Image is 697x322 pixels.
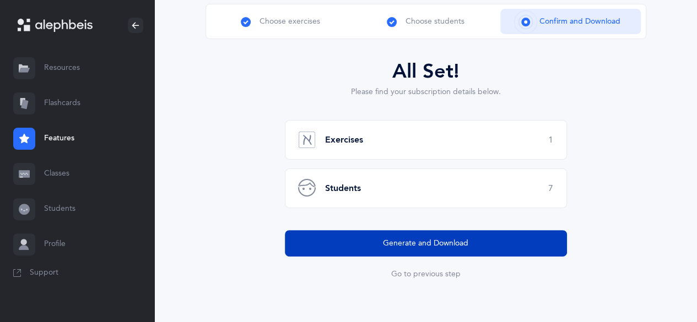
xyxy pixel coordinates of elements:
span: Confirm and Download [539,16,620,28]
div: All Set! [285,57,567,86]
b: Students [325,183,361,193]
span: 7 [548,183,553,193]
span: Choose exercises [260,16,320,28]
button: Go to previous step [391,270,461,279]
img: elementary-grey.svg [298,131,316,149]
b: Exercises [325,135,363,145]
button: Generate and Download [285,230,567,256]
span: 1 [548,135,553,145]
iframe: Drift Widget Chat Controller [642,267,684,309]
span: Support [30,268,58,279]
div: Please find your subscription details below. [285,86,567,107]
span: Generate and Download [383,238,468,249]
span: Choose students [406,16,464,28]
